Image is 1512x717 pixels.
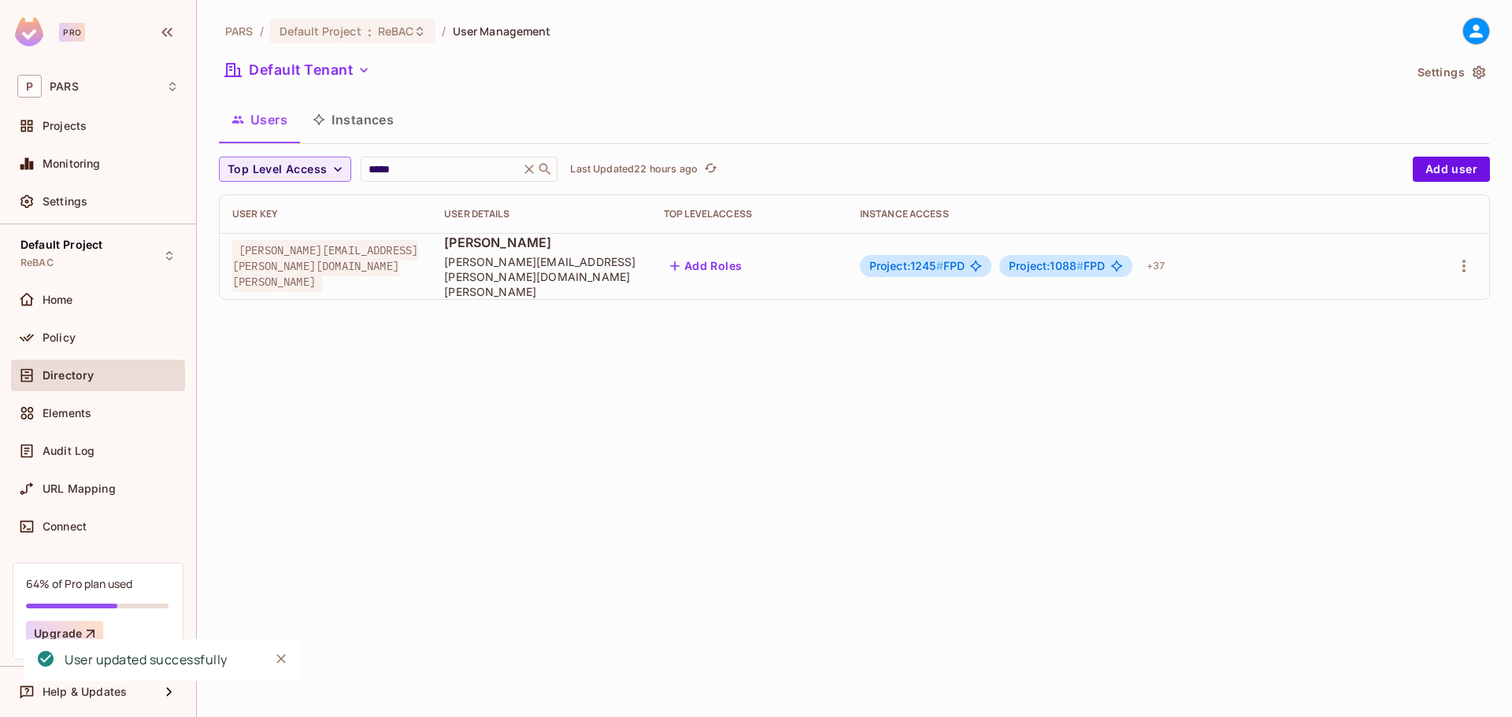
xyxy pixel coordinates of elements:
span: Audit Log [43,445,94,457]
li: / [442,24,446,39]
button: Close [269,647,293,671]
span: [PERSON_NAME] [444,234,639,251]
div: Pro [59,23,85,42]
span: FPD [869,260,965,272]
span: FPD [1009,260,1105,272]
li: / [260,24,264,39]
span: [PERSON_NAME][EMAIL_ADDRESS][PERSON_NAME][DOMAIN_NAME][PERSON_NAME] [444,254,639,299]
span: Settings [43,195,87,208]
span: # [1077,259,1084,272]
span: the active workspace [225,24,254,39]
span: Click to refresh data [698,160,720,179]
span: Projects [43,120,87,132]
div: User updated successfully [65,650,228,670]
span: Monitoring [43,157,101,170]
span: Policy [43,331,76,344]
span: Workspace: PARS [50,80,79,93]
span: Directory [43,369,94,382]
div: 64% of Pro plan used [26,576,132,591]
span: Project:1245 [869,259,943,272]
span: Project:1088 [1009,259,1084,272]
span: : [367,25,372,38]
p: Last Updated 22 hours ago [570,163,698,176]
span: ReBAC [378,24,414,39]
span: refresh [704,161,717,177]
span: URL Mapping [43,482,116,495]
div: Top Level Access [664,208,835,220]
span: Elements [43,407,91,419]
span: [PERSON_NAME][EMAIL_ADDRESS][PERSON_NAME][DOMAIN_NAME][PERSON_NAME] [232,240,418,292]
button: Upgrade [26,621,103,646]
div: Instance Access [860,208,1393,220]
span: # [936,259,943,272]
button: refresh [701,160,720,179]
img: SReyMgAAAABJRU5ErkJggg== [15,17,43,46]
span: P [17,75,42,98]
span: ReBAC [20,257,54,269]
div: User Key [232,208,419,220]
button: Default Tenant [219,57,376,83]
button: Top Level Access [219,157,351,182]
button: Users [219,100,300,139]
span: Default Project [20,238,102,251]
button: Add user [1413,157,1490,182]
button: Add Roles [664,253,749,279]
span: Default Project [280,24,361,39]
div: User Details [444,208,639,220]
span: Home [43,294,73,306]
button: Instances [300,100,406,139]
span: User Management [453,24,551,39]
span: Top Level Access [228,160,327,179]
span: Connect [43,520,87,533]
button: Settings [1411,60,1490,85]
div: + 37 [1140,253,1171,279]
